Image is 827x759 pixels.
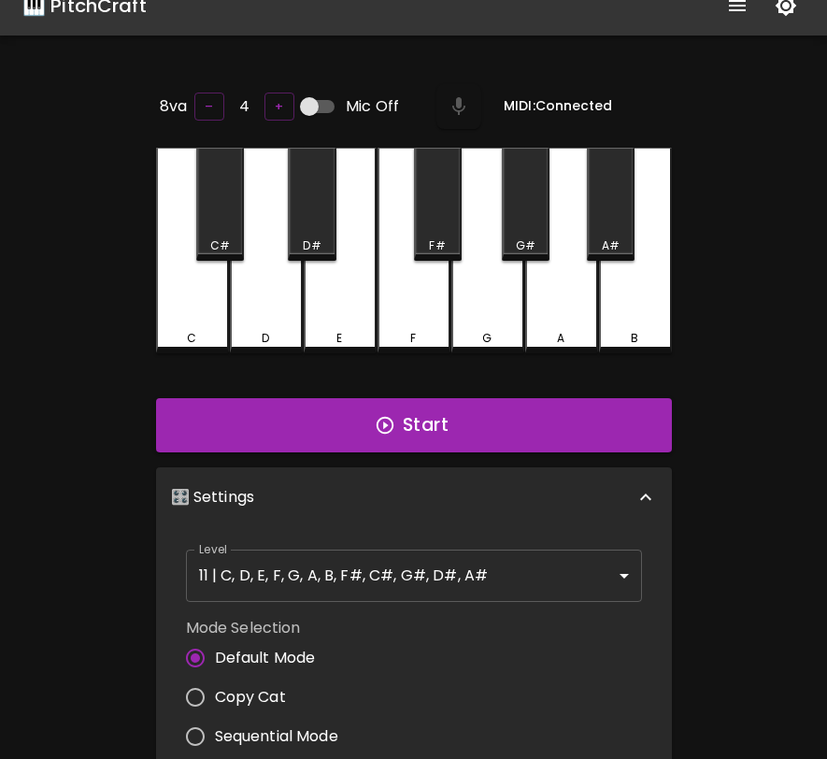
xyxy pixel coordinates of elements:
h6: MIDI: Connected [504,96,612,117]
label: Level [199,541,228,557]
div: A# [602,237,620,254]
div: C# [210,237,230,254]
button: – [194,93,224,122]
button: + [264,93,294,122]
div: G [482,330,492,347]
div: C [187,330,196,347]
p: 🎛️ Settings [171,486,255,508]
div: B [631,330,638,347]
div: 11 | C, D, E, F, G, A, B, F#, C#, G#, D#, A# [186,550,642,602]
span: Copy Cat [215,686,286,709]
div: E [336,330,342,347]
label: Mode Selection [186,617,353,638]
div: F [410,330,416,347]
span: Sequential Mode [215,725,338,748]
h6: 8va [160,93,187,120]
div: F# [429,237,445,254]
span: Default Mode [215,647,316,669]
div: D [262,330,269,347]
div: G# [516,237,535,254]
button: Start [156,398,672,452]
div: D# [303,237,321,254]
h6: 4 [239,93,250,120]
div: A [557,330,564,347]
div: 🎛️ Settings [156,467,672,527]
span: Mic Off [346,95,399,118]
